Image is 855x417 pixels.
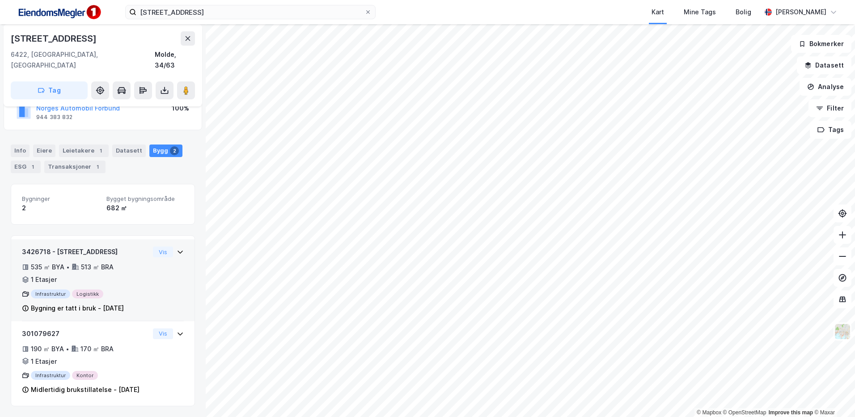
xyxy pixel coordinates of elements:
[11,81,88,99] button: Tag
[136,5,364,19] input: Søk på adresse, matrikkel, gårdeiere, leietakere eller personer
[769,409,813,416] a: Improve this map
[106,203,184,213] div: 682 ㎡
[172,103,189,114] div: 100%
[22,203,99,213] div: 2
[808,99,851,117] button: Filter
[22,247,149,257] div: 3426718 - [STREET_ADDRESS]
[31,344,64,354] div: 190 ㎡ BYA
[106,195,184,203] span: Bygget bygningsområde
[96,146,105,155] div: 1
[800,78,851,96] button: Analyse
[81,262,114,272] div: 513 ㎡ BRA
[810,374,855,417] div: Kontrollprogram for chat
[31,303,124,314] div: Bygning er tatt i bruk - [DATE]
[11,161,41,173] div: ESG
[11,31,98,46] div: [STREET_ADDRESS]
[697,409,721,416] a: Mapbox
[112,145,146,157] div: Datasett
[153,247,173,257] button: Vis
[170,146,179,155] div: 2
[44,161,106,173] div: Transaksjoner
[31,274,57,285] div: 1 Etasjer
[28,162,37,171] div: 1
[834,323,851,340] img: Z
[149,145,182,157] div: Bygg
[736,7,751,17] div: Bolig
[797,56,851,74] button: Datasett
[31,262,64,272] div: 535 ㎡ BYA
[22,195,99,203] span: Bygninger
[22,328,149,339] div: 301079627
[791,35,851,53] button: Bokmerker
[11,49,155,71] div: 6422, [GEOGRAPHIC_DATA], [GEOGRAPHIC_DATA]
[153,328,173,339] button: Vis
[31,384,140,395] div: Midlertidig brukstillatelse - [DATE]
[810,374,855,417] iframe: Chat Widget
[33,145,55,157] div: Eiere
[66,264,70,271] div: •
[66,345,69,353] div: •
[775,7,826,17] div: [PERSON_NAME]
[652,7,664,17] div: Kart
[14,2,104,22] img: F4PB6Px+NJ5v8B7XTbfpPpyloAAAAASUVORK5CYII=
[11,145,30,157] div: Info
[155,49,195,71] div: Molde, 34/63
[93,162,102,171] div: 1
[36,114,72,121] div: 944 383 832
[80,344,114,354] div: 170 ㎡ BRA
[810,121,851,139] button: Tags
[59,145,109,157] div: Leietakere
[31,356,57,367] div: 1 Etasjer
[684,7,716,17] div: Mine Tags
[723,409,766,416] a: OpenStreetMap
